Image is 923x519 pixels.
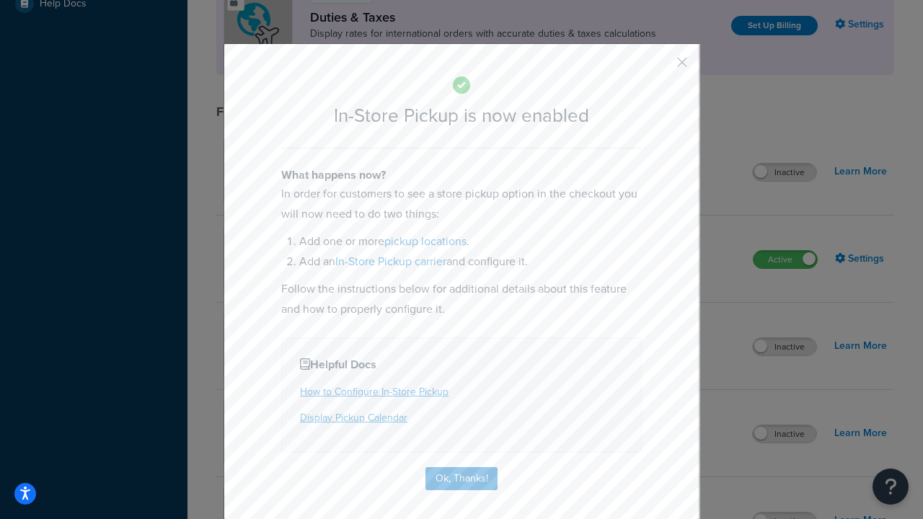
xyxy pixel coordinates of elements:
li: Add an and configure it. [299,252,642,272]
li: Add one or more . [299,231,642,252]
button: Ok, Thanks! [425,467,498,490]
h4: What happens now? [281,167,642,184]
h4: Helpful Docs [300,356,623,373]
a: In-Store Pickup carrier [335,253,446,270]
a: How to Configure In-Store Pickup [300,384,449,399]
a: pickup locations [384,233,467,249]
h2: In-Store Pickup is now enabled [281,105,642,126]
p: Follow the instructions below for additional details about this feature and how to properly confi... [281,279,642,319]
p: In order for customers to see a store pickup option in the checkout you will now need to do two t... [281,184,642,224]
a: Display Pickup Calendar [300,410,407,425]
